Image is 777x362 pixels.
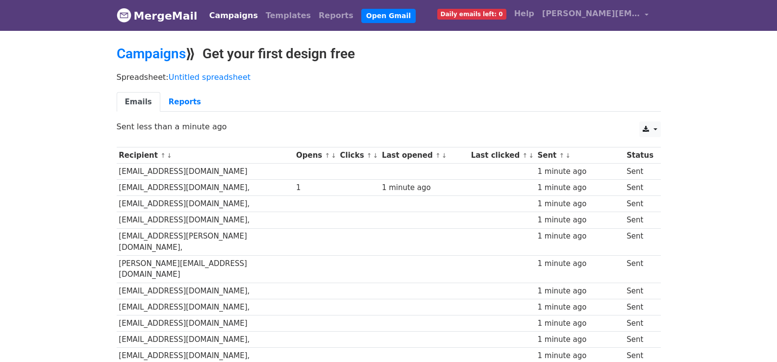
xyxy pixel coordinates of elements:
[624,283,655,299] td: Sent
[537,198,622,210] div: 1 minute ago
[117,212,294,228] td: [EMAIL_ADDRESS][DOMAIN_NAME],
[537,258,622,269] div: 1 minute ago
[117,228,294,256] td: [EMAIL_ADDRESS][PERSON_NAME][DOMAIN_NAME],
[537,350,622,362] div: 1 minute ago
[117,315,294,331] td: [EMAIL_ADDRESS][DOMAIN_NAME]
[169,72,251,82] a: Untitled spreadsheet
[262,6,315,25] a: Templates
[537,318,622,329] div: 1 minute ago
[624,256,655,283] td: Sent
[433,4,510,24] a: Daily emails left: 0
[624,164,655,180] td: Sent
[435,152,441,159] a: ↑
[624,212,655,228] td: Sent
[296,182,335,193] div: 1
[624,180,655,196] td: Sent
[117,283,294,299] td: [EMAIL_ADDRESS][DOMAIN_NAME],
[522,152,527,159] a: ↑
[205,6,262,25] a: Campaigns
[294,147,338,164] th: Opens
[442,152,447,159] a: ↓
[528,152,534,159] a: ↓
[437,9,506,20] span: Daily emails left: 0
[117,147,294,164] th: Recipient
[117,8,131,23] img: MergeMail logo
[537,286,622,297] div: 1 minute ago
[117,164,294,180] td: [EMAIL_ADDRESS][DOMAIN_NAME]
[117,180,294,196] td: [EMAIL_ADDRESS][DOMAIN_NAME],
[117,299,294,315] td: [EMAIL_ADDRESS][DOMAIN_NAME],
[537,334,622,345] div: 1 minute ago
[117,46,186,62] a: Campaigns
[382,182,466,193] div: 1 minute ago
[117,46,661,62] h2: ⟫ Get your first design free
[538,4,653,27] a: [PERSON_NAME][EMAIL_ADDRESS][DOMAIN_NAME]
[361,9,416,23] a: Open Gmail
[331,152,336,159] a: ↓
[379,147,469,164] th: Last opened
[117,92,160,112] a: Emails
[565,152,571,159] a: ↓
[624,228,655,256] td: Sent
[624,299,655,315] td: Sent
[167,152,172,159] a: ↓
[160,92,209,112] a: Reports
[535,147,625,164] th: Sent
[117,5,198,26] a: MergeMail
[542,8,640,20] span: [PERSON_NAME][EMAIL_ADDRESS][DOMAIN_NAME]
[537,302,622,313] div: 1 minute ago
[537,215,622,226] div: 1 minute ago
[117,121,661,132] p: Sent less than a minute ago
[624,332,655,348] td: Sent
[624,315,655,331] td: Sent
[117,72,661,82] p: Spreadsheet:
[325,152,330,159] a: ↑
[160,152,166,159] a: ↑
[537,182,622,193] div: 1 minute ago
[510,4,538,24] a: Help
[117,196,294,212] td: [EMAIL_ADDRESS][DOMAIN_NAME],
[624,196,655,212] td: Sent
[559,152,565,159] a: ↑
[537,166,622,177] div: 1 minute ago
[367,152,372,159] a: ↑
[469,147,535,164] th: Last clicked
[537,231,622,242] div: 1 minute ago
[315,6,357,25] a: Reports
[373,152,378,159] a: ↓
[624,147,655,164] th: Status
[117,332,294,348] td: [EMAIL_ADDRESS][DOMAIN_NAME],
[117,256,294,283] td: [PERSON_NAME][EMAIL_ADDRESS][DOMAIN_NAME]
[338,147,379,164] th: Clicks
